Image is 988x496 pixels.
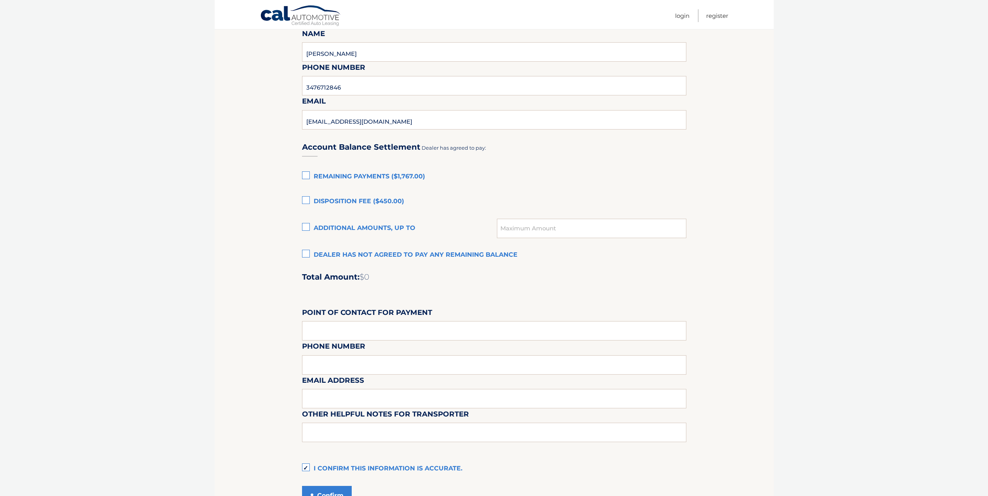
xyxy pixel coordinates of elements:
label: Email Address [302,375,364,389]
label: Remaining Payments ($1,767.00) [302,169,686,185]
a: Cal Automotive [260,5,342,28]
a: Login [675,9,689,22]
label: Point of Contact for Payment [302,307,432,321]
h2: Total Amount: [302,272,686,282]
label: Dealer has not agreed to pay any remaining balance [302,247,686,263]
label: Phone Number [302,62,365,76]
label: Other helpful notes for transporter [302,408,469,423]
label: Email [302,95,326,110]
label: Disposition Fee ($450.00) [302,194,686,209]
label: Name [302,28,325,42]
span: $0 [359,272,369,282]
label: I confirm this information is accurate. [302,461,686,477]
a: Register [706,9,728,22]
input: Maximum Amount [497,219,686,238]
label: Additional amounts, up to [302,221,497,236]
h3: Account Balance Settlement [302,142,420,152]
span: Dealer has agreed to pay: [422,145,486,151]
